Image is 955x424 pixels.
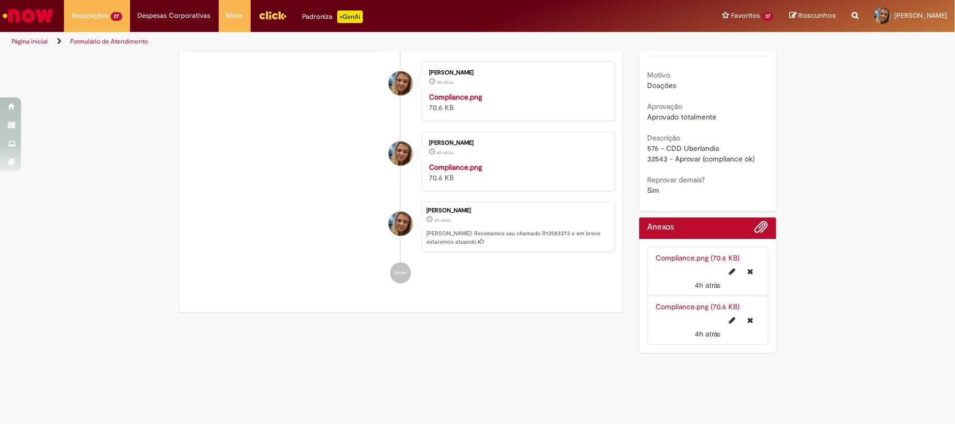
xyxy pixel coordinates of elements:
b: Motivo [647,70,670,80]
span: Requisições [72,10,109,21]
button: Editar nome de arquivo Compliance.png [723,312,742,329]
a: Compliance.png (70.6 KB) [656,302,739,311]
b: Descrição [647,133,680,143]
span: 4h atrás [695,280,721,290]
h2: Anexos [647,223,674,232]
time: 30/09/2025 17:45:16 [437,149,454,156]
span: 576 - CDD Uberlandia 32543 - Aprovar (compliance ok) [647,144,755,164]
span: Sim [647,186,659,195]
img: ServiceNow [1,5,55,26]
a: Compliance.png [429,162,482,172]
time: 30/09/2025 17:45:16 [695,329,721,339]
a: Formulário de Atendimento [70,37,148,46]
time: 30/09/2025 17:45:17 [434,217,451,223]
li: Bianca Morais Alves [187,202,615,252]
ul: Trilhas de página [8,32,629,51]
span: 4h atrás [437,79,454,85]
span: More [227,10,243,21]
span: Doações [647,81,676,90]
button: Excluir Compliance.png [742,263,760,280]
div: [PERSON_NAME] [429,70,604,76]
span: Rascunhos [798,10,836,20]
div: 70.6 KB [429,162,604,183]
span: 37 [762,12,774,21]
button: Editar nome de arquivo Compliance.png [723,263,742,280]
b: Reprovar demais? [647,175,705,184]
p: +GenAi [337,10,363,23]
span: [PERSON_NAME] [894,11,947,20]
div: Bianca Morais Alves [389,212,413,236]
div: [PERSON_NAME] [429,140,604,146]
b: Aprovação [647,102,682,111]
div: [PERSON_NAME] [426,208,609,214]
time: 30/09/2025 17:45:16 [695,280,721,290]
span: Aprovado totalmente [647,112,716,122]
a: Compliance.png (70.6 KB) [656,253,739,263]
span: 4h atrás [695,329,721,339]
div: Padroniza [303,10,363,23]
p: [PERSON_NAME]! Recebemos seu chamado R13583373 e em breve estaremos atuando. [426,230,609,246]
button: Adicionar anexos [755,220,768,239]
div: Bianca Morais Alves [389,142,413,166]
a: Rascunhos [789,11,836,21]
span: Favoritos [731,10,760,21]
span: 4h atrás [434,217,451,223]
img: click_logo_yellow_360x200.png [259,7,287,23]
span: Despesas Corporativas [138,10,211,21]
span: 27 [111,12,122,21]
div: Bianca Morais Alves [389,71,413,95]
a: Compliance.png [429,92,482,102]
div: 70.6 KB [429,92,604,113]
button: Excluir Compliance.png [742,312,760,329]
time: 30/09/2025 17:45:16 [437,79,454,85]
span: 4h atrás [437,149,454,156]
a: Página inicial [12,37,48,46]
